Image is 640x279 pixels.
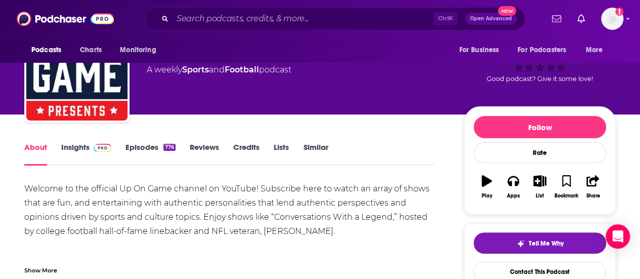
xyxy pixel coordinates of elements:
a: Sports [182,65,209,74]
span: Podcasts [31,43,61,57]
a: Show notifications dropdown [548,10,565,27]
img: tell me why sparkle [517,240,525,248]
span: New [498,6,516,16]
span: Good podcast? Give it some love! [487,75,593,83]
div: Bookmark [554,193,578,199]
button: Share [580,169,606,205]
div: A weekly podcast [147,64,291,76]
button: Show profile menu [601,8,623,30]
img: Up on Game Presents [26,19,127,121]
a: Football [225,65,259,74]
button: open menu [113,41,169,60]
img: Podchaser Pro [94,144,111,152]
img: Podchaser - Follow, Share and Rate Podcasts [17,9,114,28]
div: Apps [507,193,520,199]
div: List [536,193,544,199]
div: Play [482,193,492,199]
a: Reviews [190,142,219,166]
button: open menu [579,41,616,60]
a: Episodes776 [125,142,176,166]
button: tell me why sparkleTell Me Why [474,232,606,254]
div: Open Intercom Messenger [606,224,630,249]
div: 776 [163,144,176,151]
button: List [527,169,553,205]
button: Apps [500,169,526,205]
span: Open Advanced [470,16,512,21]
input: Search podcasts, credits, & more... [173,11,434,27]
button: Play [474,169,500,205]
span: Ctrl K [434,12,457,25]
a: InsightsPodchaser Pro [61,142,111,166]
a: Similar [303,142,328,166]
img: User Profile [601,8,623,30]
button: Follow [474,116,606,138]
span: More [586,43,603,57]
span: For Business [459,43,499,57]
div: Share [586,193,600,199]
a: Show notifications dropdown [573,10,589,27]
button: Bookmark [553,169,579,205]
a: Charts [73,41,108,60]
span: Charts [80,43,102,57]
span: Monitoring [120,43,156,57]
span: Tell Me Why [529,240,564,248]
button: open menu [511,41,581,60]
a: About [24,142,47,166]
span: For Podcasters [518,43,566,57]
span: and [209,65,225,74]
a: Lists [274,142,289,166]
button: open menu [24,41,74,60]
span: Logged in as BerkMarc [601,8,623,30]
svg: Add a profile image [615,8,623,16]
div: Search podcasts, credits, & more... [145,7,525,30]
button: open menu [452,41,511,60]
button: Open AdvancedNew [465,13,517,25]
a: Credits [233,142,260,166]
div: Rate [474,142,606,163]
